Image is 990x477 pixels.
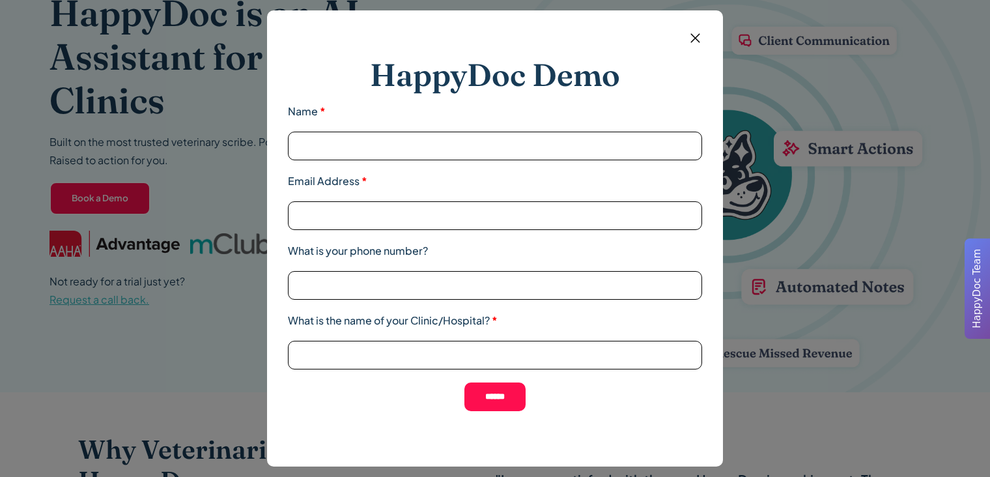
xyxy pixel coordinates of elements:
[370,56,620,94] h2: HappyDoc Demo
[288,104,702,119] label: Name
[288,313,702,328] label: What is the name of your Clinic/Hospital?
[288,243,702,259] label: What is your phone number?
[288,31,702,436] form: Email form 2
[288,173,702,189] label: Email Address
